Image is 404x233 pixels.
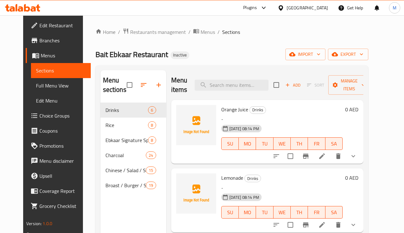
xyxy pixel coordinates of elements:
span: TU [258,139,271,148]
li: / [217,28,220,36]
a: Restaurants management [123,28,186,36]
button: export [328,49,368,60]
button: MO [239,206,256,219]
button: FR [308,206,325,219]
button: TU [256,137,273,150]
span: Manage items [333,77,365,93]
a: Edit menu item [318,152,326,160]
span: Add item [283,80,303,90]
button: TU [256,206,273,219]
a: Promotions [26,138,91,153]
button: WE [274,206,291,219]
div: items [148,106,156,114]
button: Add [283,80,303,90]
span: Sections [222,28,240,36]
button: WE [274,137,291,150]
span: MO [241,139,253,148]
span: Add [284,82,301,89]
span: WE [276,208,288,217]
span: Select to update [284,218,297,231]
button: Branch-specific-item [298,217,313,232]
span: 24 [146,152,156,158]
span: SA [328,139,340,148]
span: TU [258,208,271,217]
span: [DATE] 08:14 PM [227,194,262,200]
a: Edit menu item [318,221,326,229]
img: Lemonade [176,173,216,214]
button: sort-choices [269,217,284,232]
span: Edit Restaurant [39,22,86,29]
span: Branches [39,37,86,44]
span: TH [293,208,305,217]
button: TH [291,206,308,219]
div: [GEOGRAPHIC_DATA] [287,4,328,11]
div: items [146,182,156,189]
button: delete [331,149,346,164]
div: Ebkaar Signature Specials8 [100,133,166,148]
span: 19 [146,183,156,188]
li: / [118,28,120,36]
div: Charcoal24 [100,148,166,163]
span: FR [310,208,323,217]
span: 8 [148,137,156,143]
div: Drinks [244,175,261,182]
span: Broast / Burger / Sandwich / Shawarma [105,182,146,189]
a: Edit Restaurant [26,18,91,33]
h2: Menu items [171,76,187,94]
span: FR [310,139,323,148]
li: / [188,28,191,36]
span: Menus [41,52,86,59]
span: Chinese / Salad / Sidedish / Soup [105,167,146,174]
button: Add section [151,77,166,93]
div: items [148,121,156,129]
span: Drinks [105,106,148,114]
svg: Show Choices [350,152,357,160]
a: Full Menu View [31,78,91,93]
span: Version: [26,220,42,228]
a: Upsell [26,168,91,183]
button: import [285,49,325,60]
img: Orange Juice [176,105,216,145]
button: SA [325,206,343,219]
a: Menus [26,48,91,63]
button: Manage items [328,75,370,95]
span: 6 [148,107,156,113]
button: show more [346,217,361,232]
span: 8 [148,122,156,128]
a: Branches [26,33,91,48]
button: MO [239,137,256,150]
span: Inactive [171,52,189,58]
button: Branch-specific-item [298,149,313,164]
nav: Menu sections [100,100,166,195]
a: Choice Groups [26,108,91,123]
span: Restaurants management [130,28,186,36]
div: items [148,136,156,144]
span: SU [224,139,236,148]
a: Menu disclaimer [26,153,91,168]
span: [DATE] 08:14 PM [227,126,262,132]
a: Sections [31,63,91,78]
span: Drinks [250,106,266,114]
nav: breadcrumb [95,28,368,36]
span: Ebkaar Signature Specials [105,136,148,144]
div: items [146,167,156,174]
span: WE [276,139,288,148]
button: sort-choices [269,149,284,164]
span: Menu disclaimer [39,157,86,165]
p: - [221,184,343,192]
span: M [393,4,396,11]
span: import [290,50,320,58]
span: SA [328,208,340,217]
span: export [333,50,363,58]
div: Inactive [171,51,189,59]
span: Charcoal [105,151,146,159]
button: SU [221,137,239,150]
div: Chinese / Salad / Sidedish / Soup15 [100,163,166,178]
span: SU [224,208,236,217]
span: Coupons [39,127,86,135]
h6: 0 AED [345,105,358,114]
